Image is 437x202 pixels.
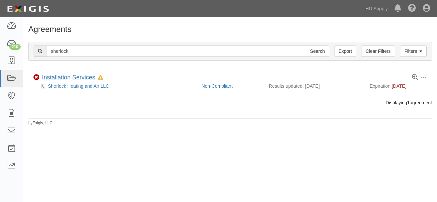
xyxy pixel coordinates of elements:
i: Non-Compliant [33,74,39,80]
a: Export [334,46,356,57]
div: Expiration: [370,83,427,89]
img: logo-5460c22ac91f19d4615b14bd174203de0afe785f0fc80cf4dbbc73dc1793850b.png [5,3,51,15]
a: HD Supply [362,2,391,15]
div: 210 [9,44,21,50]
small: by [28,120,53,126]
a: View results summary [412,74,418,80]
input: Search [306,46,329,57]
b: 1 [407,100,410,105]
input: Search [47,46,306,57]
a: Non-Compliant [201,83,232,89]
div: Sherlock Heating and Air LLC [33,83,196,89]
a: Sherlock Heating and Air LLC [48,83,109,89]
h1: Agreements [28,25,432,34]
a: Installation Services [42,74,95,81]
a: Filters [400,46,427,57]
i: Help Center - Complianz [408,5,416,13]
div: Installation Services [42,74,103,81]
div: Results updated: [DATE] [269,83,360,89]
a: Exigis, LLC [33,121,53,125]
span: [DATE] [392,83,406,89]
div: Displaying agreement [23,99,437,106]
i: In Default since 09/01/2025 [98,75,103,80]
a: Clear Filters [361,46,395,57]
